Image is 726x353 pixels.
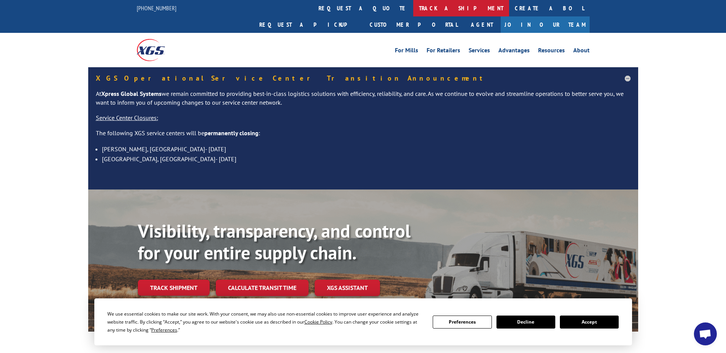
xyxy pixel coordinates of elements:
a: Request a pickup [254,16,364,33]
a: Customer Portal [364,16,463,33]
div: Cookie Consent Prompt [94,298,632,345]
a: Advantages [498,47,530,56]
a: Track shipment [138,280,210,296]
b: Visibility, transparency, and control for your entire supply chain. [138,219,411,265]
a: Calculate transit time [216,280,309,296]
h5: XGS Operational Service Center Transition Announcement [96,75,631,82]
button: Preferences [433,316,492,329]
button: Accept [560,316,619,329]
a: Join Our Team [501,16,590,33]
a: For Mills [395,47,418,56]
p: The following XGS service centers will be : [96,129,631,144]
p: At we remain committed to providing best-in-class logistics solutions with efficiency, reliabilit... [96,89,631,114]
a: Open chat [694,322,717,345]
li: [PERSON_NAME], [GEOGRAPHIC_DATA]- [DATE] [102,144,631,154]
a: XGS ASSISTANT [315,280,380,296]
li: [GEOGRAPHIC_DATA], [GEOGRAPHIC_DATA]- [DATE] [102,154,631,164]
a: Resources [538,47,565,56]
span: Cookie Policy [304,319,332,325]
a: Agent [463,16,501,33]
a: Services [469,47,490,56]
div: We use essential cookies to make our site work. With your consent, we may also use non-essential ... [107,310,424,334]
strong: Xpress Global Systems [101,90,162,97]
strong: permanently closing [204,129,259,137]
button: Decline [496,316,555,329]
u: Service Center Closures: [96,114,158,121]
a: [PHONE_NUMBER] [137,4,176,12]
a: About [573,47,590,56]
a: For Retailers [427,47,460,56]
span: Preferences [151,327,177,333]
